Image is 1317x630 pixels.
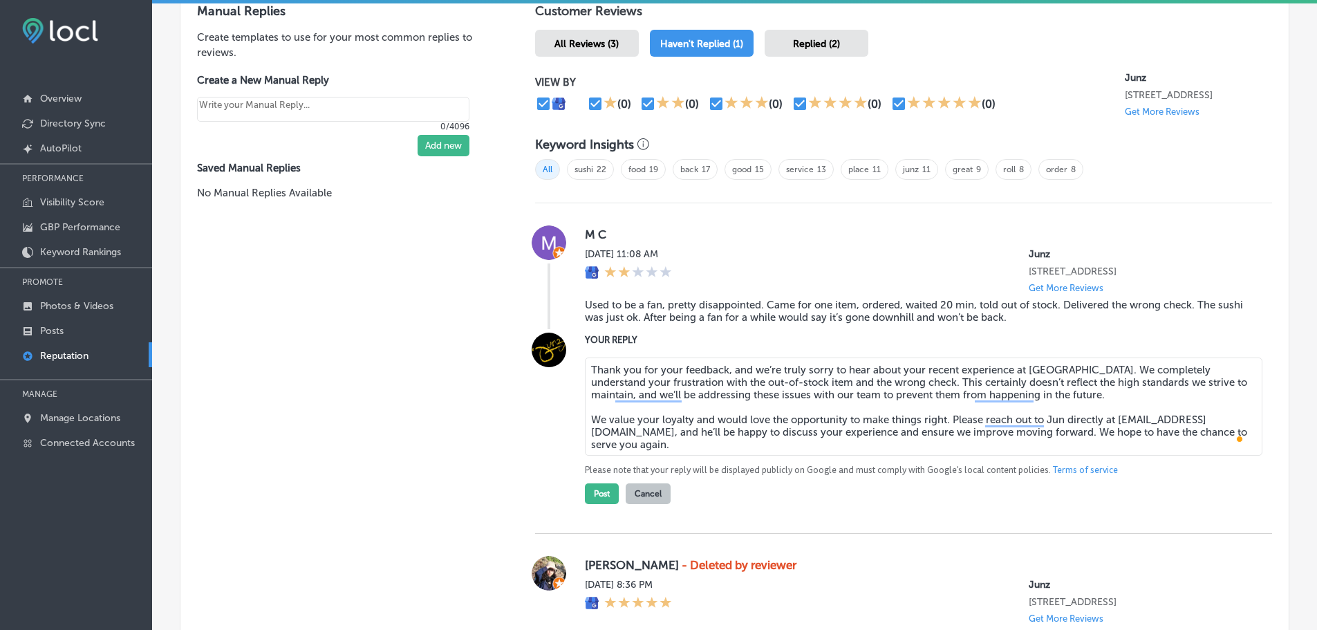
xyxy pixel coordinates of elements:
span: Replied (2) [793,38,840,50]
a: back [680,165,698,174]
a: 11 [872,165,881,174]
p: Create templates to use for your most common replies to reviews. [197,30,491,60]
img: fda3e92497d09a02dc62c9cd864e3231.png [22,18,98,44]
a: food [628,165,646,174]
div: 5 Stars [604,596,672,611]
p: Get More Reviews [1029,613,1103,624]
div: 2 Stars [604,266,672,281]
p: Directory Sync [40,118,106,129]
h1: Customer Reviews [535,3,1272,24]
label: YOUR REPLY [585,335,1250,345]
a: roll [1003,165,1016,174]
a: junz [903,165,919,174]
a: 15 [755,165,764,174]
label: Create a New Manual Reply [197,74,469,86]
button: Post [585,483,619,504]
div: 4 Stars [808,95,868,112]
textarea: To enrich screen reader interactions, please activate Accessibility in Grammarly extension settings [585,358,1262,456]
div: (0) [982,98,996,111]
label: Saved Manual Replies [197,162,491,174]
div: (0) [685,98,699,111]
div: 2 Stars [656,95,685,112]
p: Connected Accounts [40,437,135,449]
label: M C [585,228,1250,241]
div: 5 Stars [907,95,982,112]
p: Overview [40,93,82,104]
p: 0/4096 [197,122,469,131]
a: Terms of service [1053,464,1118,476]
p: AutoPilot [40,142,82,154]
p: 11211 Dransfeldt Road # 100 [1029,596,1250,608]
label: [PERSON_NAME] [585,558,1250,572]
a: service [786,165,814,174]
span: All Reviews (3) [554,38,619,50]
p: Reputation [40,350,88,362]
a: place [848,165,869,174]
strong: - Deleted by reviewer [682,558,796,572]
p: Get More Reviews [1125,106,1199,117]
div: 3 Stars [725,95,769,112]
textarea: Create your Quick Reply [197,97,469,122]
p: Get More Reviews [1029,283,1103,293]
p: Junz [1125,72,1272,84]
p: Junz [1029,248,1250,260]
div: (0) [769,98,783,111]
a: good [732,165,751,174]
p: Keyword Rankings [40,246,121,258]
img: Image [532,333,566,367]
p: 11211 Dransfeldt Road # 100 Parker, CO 80134, US [1125,89,1272,101]
p: Manage Locations [40,412,120,424]
a: great [953,165,973,174]
label: [DATE] 11:08 AM [585,248,672,260]
p: Junz [1029,579,1250,591]
a: order [1046,165,1067,174]
span: Haven't Replied (1) [660,38,743,50]
a: 9 [976,165,981,174]
a: 8 [1019,165,1024,174]
p: 11211 Dransfeldt Road # 100 [1029,266,1250,277]
blockquote: Used to be a fan, pretty disappointed. Came for one item, ordered, waited 20 min, told out of sto... [585,299,1250,324]
p: VIEW BY [535,76,1125,89]
span: All [535,159,560,180]
p: Visibility Score [40,196,104,208]
a: 19 [649,165,658,174]
a: 22 [597,165,606,174]
h3: Keyword Insights [535,137,634,152]
button: Cancel [626,483,671,504]
label: [DATE] 8:36 PM [585,579,672,591]
a: 13 [817,165,826,174]
p: Please note that your reply will be displayed publicly on Google and must comply with Google's lo... [585,464,1250,476]
a: 17 [702,165,710,174]
p: GBP Performance [40,221,120,233]
button: Add new [418,135,469,156]
p: Posts [40,325,64,337]
p: Photos & Videos [40,300,113,312]
div: 1 Star [604,95,617,112]
p: No Manual Replies Available [197,185,491,201]
a: 8 [1071,165,1076,174]
a: sushi [575,165,593,174]
div: (0) [868,98,881,111]
a: 11 [922,165,931,174]
h3: Manual Replies [197,3,491,19]
div: (0) [617,98,631,111]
